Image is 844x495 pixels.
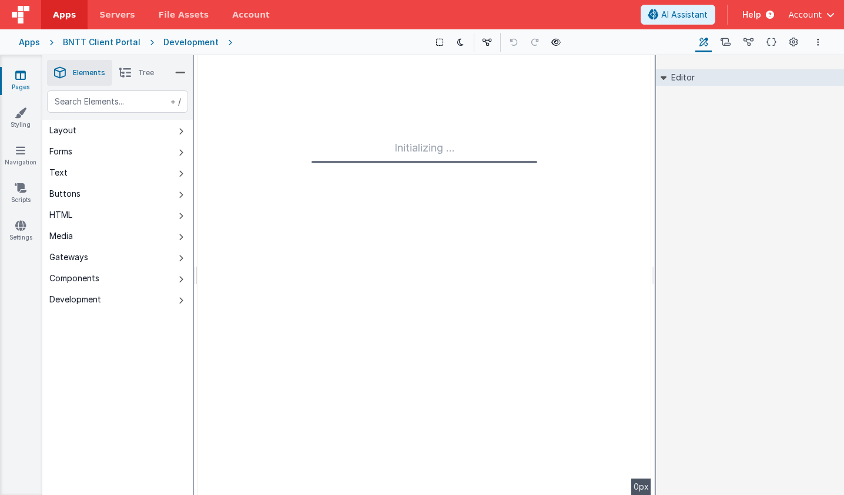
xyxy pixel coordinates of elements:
[49,146,72,157] div: Forms
[49,230,73,242] div: Media
[49,251,88,263] div: Gateways
[42,141,193,162] button: Forms
[667,69,695,86] h2: Editor
[312,140,537,163] div: Initializing ...
[42,247,193,268] button: Gateways
[168,90,181,113] span: + /
[99,9,135,21] span: Servers
[49,167,68,179] div: Text
[73,68,105,78] span: Elements
[811,35,825,49] button: Options
[742,9,761,21] span: Help
[138,68,154,78] span: Tree
[42,183,193,204] button: Buttons
[49,209,72,221] div: HTML
[42,268,193,289] button: Components
[42,162,193,183] button: Text
[53,9,76,21] span: Apps
[163,36,219,48] div: Development
[631,479,651,495] div: 0px
[159,9,209,21] span: File Assets
[661,9,708,21] span: AI Assistant
[641,5,715,25] button: AI Assistant
[42,289,193,310] button: Development
[49,124,76,136] div: Layout
[197,55,651,495] div: -->
[42,204,193,225] button: HTML
[49,188,81,200] div: Buttons
[788,9,822,21] span: Account
[49,294,101,305] div: Development
[63,36,140,48] div: BNTT Client Portal
[42,225,193,247] button: Media
[788,9,835,21] button: Account
[49,272,99,284] div: Components
[47,90,188,113] input: Search Elements...
[42,120,193,141] button: Layout
[19,36,40,48] div: Apps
